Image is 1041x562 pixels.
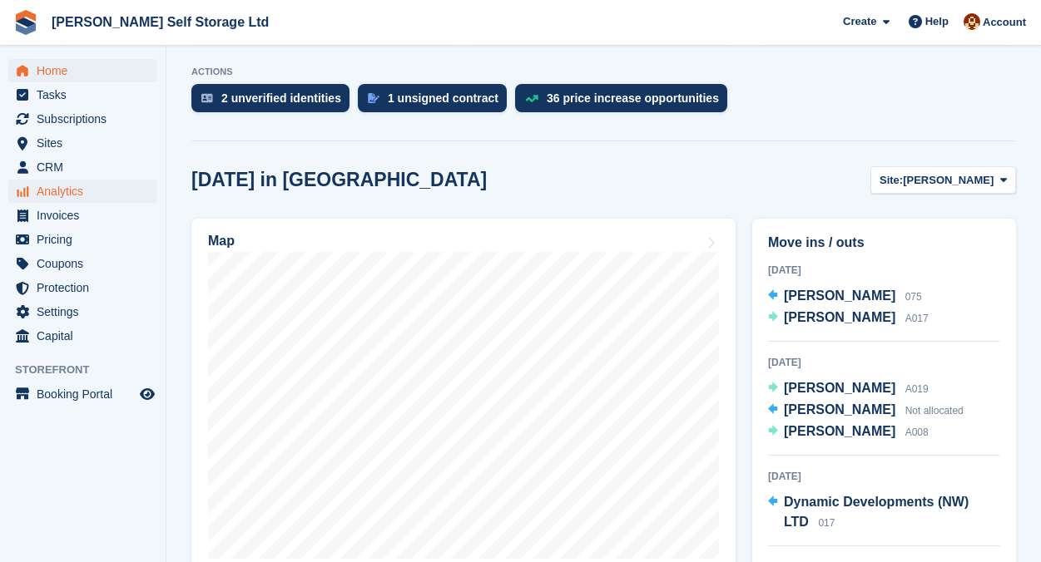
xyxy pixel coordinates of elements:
[768,355,1000,370] div: [DATE]
[208,234,235,249] h2: Map
[37,107,136,131] span: Subscriptions
[983,14,1026,31] span: Account
[37,276,136,299] span: Protection
[8,83,157,106] a: menu
[8,155,157,179] a: menu
[768,469,1000,484] div: [DATE]
[905,405,964,417] span: Not allocated
[905,383,929,395] span: A019
[784,424,895,438] span: [PERSON_NAME]
[191,84,358,121] a: 2 unverified identities
[8,300,157,323] a: menu
[8,228,157,251] a: menu
[8,131,157,155] a: menu
[388,91,498,105] div: 1 unsigned contract
[37,382,136,406] span: Booking Portal
[818,517,835,529] span: 017
[905,313,929,324] span: A017
[905,426,929,438] span: A008
[880,172,903,189] span: Site:
[8,107,157,131] a: menu
[784,310,895,324] span: [PERSON_NAME]
[8,324,157,348] a: menu
[925,13,949,30] span: Help
[37,324,136,348] span: Capital
[45,8,275,36] a: [PERSON_NAME] Self Storage Ltd
[37,131,136,155] span: Sites
[768,421,929,443] a: [PERSON_NAME] A008
[784,381,895,395] span: [PERSON_NAME]
[8,382,157,406] a: menu
[768,286,922,308] a: [PERSON_NAME] 075
[768,263,1000,278] div: [DATE]
[903,172,994,189] span: [PERSON_NAME]
[37,59,136,82] span: Home
[37,204,136,227] span: Invoices
[191,169,487,191] h2: [DATE] in [GEOGRAPHIC_DATA]
[15,362,166,378] span: Storefront
[547,91,719,105] div: 36 price increase opportunities
[768,378,929,400] a: [PERSON_NAME] A019
[137,384,157,404] a: Preview store
[8,59,157,82] a: menu
[37,252,136,275] span: Coupons
[784,495,969,529] span: Dynamic Developments (NW) LTD
[8,252,157,275] a: menu
[768,492,1000,534] a: Dynamic Developments (NW) LTD 017
[843,13,876,30] span: Create
[8,276,157,299] a: menu
[515,84,736,121] a: 36 price increase opportunities
[8,180,157,203] a: menu
[768,400,964,421] a: [PERSON_NAME] Not allocated
[358,84,515,121] a: 1 unsigned contract
[768,308,929,329] a: [PERSON_NAME] A017
[525,95,538,102] img: price_increase_opportunities-93ffe204e8149a01c8c9dc8f82e8f89637d9d84a8eef4429ea346261dce0b2c0.svg
[784,288,895,303] span: [PERSON_NAME]
[8,204,157,227] a: menu
[37,228,136,251] span: Pricing
[37,155,136,179] span: CRM
[37,83,136,106] span: Tasks
[768,233,1000,253] h2: Move ins / outs
[368,93,379,103] img: contract_signature_icon-13c848040528278c33f63329250d36e43548de30e8caae1d1a13099fd9432cc5.svg
[964,13,980,30] img: Peter Wild
[37,300,136,323] span: Settings
[13,10,38,35] img: stora-icon-8386f47178a22dfd0bd8f6a31ec36ba5ce8667c1dd55bd0f319d3a0aa187defe.svg
[905,291,922,303] span: 075
[37,180,136,203] span: Analytics
[191,67,1016,77] p: ACTIONS
[870,166,1016,194] button: Site: [PERSON_NAME]
[221,91,341,105] div: 2 unverified identities
[784,402,895,417] span: [PERSON_NAME]
[201,93,213,103] img: verify_identity-adf6edd0f0f0b5bbfe63781bf79b02c33cf7c696d77639b501bdc392416b5a36.svg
